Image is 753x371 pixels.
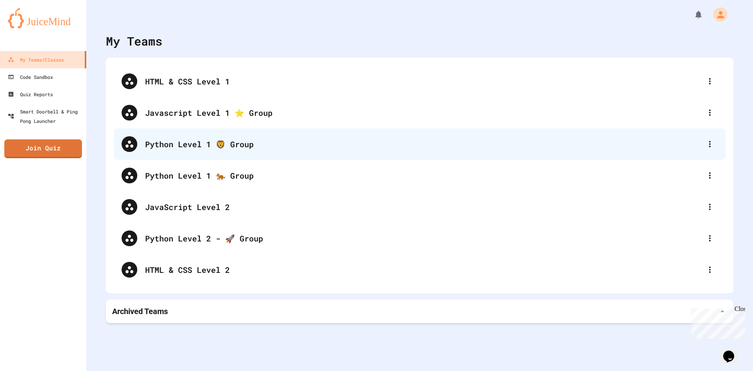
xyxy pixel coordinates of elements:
[145,170,702,181] div: Python Level 1 🐅 Group
[145,232,702,244] div: Python Level 2 - 🚀 Group
[114,223,726,254] div: Python Level 2 - 🚀 Group
[145,75,702,87] div: HTML & CSS Level 1
[145,201,702,213] div: JavaScript Level 2
[720,340,745,363] iframe: chat widget
[114,191,726,223] div: JavaScript Level 2
[114,254,726,285] div: HTML & CSS Level 2
[145,138,702,150] div: Python Level 1 🦁 Group
[8,72,53,82] div: Code Sandbox
[8,55,64,64] div: My Teams/Classes
[145,107,702,119] div: Javascript Level 1 ⭐️ Group
[8,90,53,99] div: Quiz Reports
[8,107,83,126] div: Smart Doorbell & Ping Pong Launcher
[114,97,726,128] div: Javascript Level 1 ⭐️ Group
[3,3,54,50] div: Chat with us now!Close
[114,66,726,97] div: HTML & CSS Level 1
[112,306,168,317] p: Archived Teams
[114,160,726,191] div: Python Level 1 🐅 Group
[4,139,82,158] a: Join Quiz
[106,32,162,50] div: My Teams
[679,8,705,21] div: My Notifications
[114,128,726,160] div: Python Level 1 🦁 Group
[705,5,729,24] div: My Account
[145,264,702,276] div: HTML & CSS Level 2
[688,305,745,339] iframe: chat widget
[8,8,78,28] img: logo-orange.svg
